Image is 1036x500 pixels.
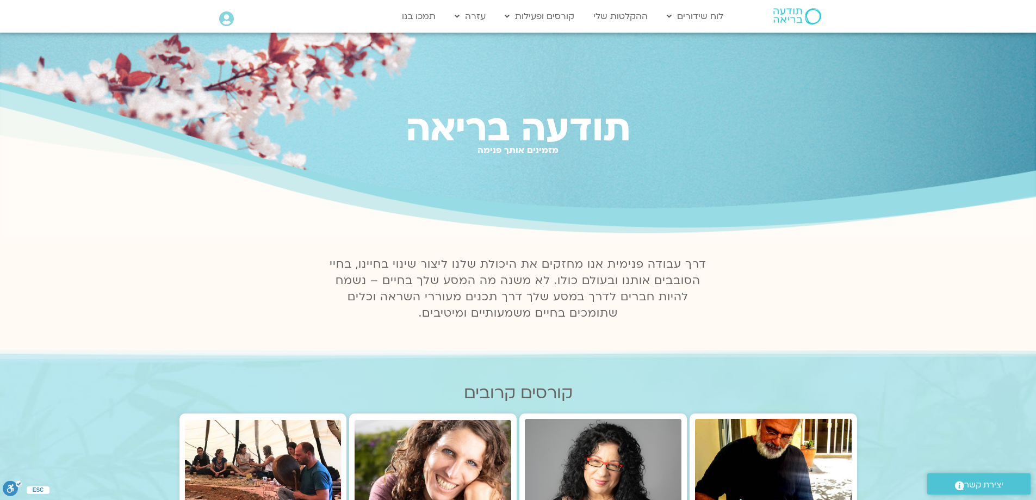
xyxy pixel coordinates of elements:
[324,256,713,322] p: דרך עבודה פנימית אנו מחזקים את היכולת שלנו ליצור שינוי בחיינו, בחיי הסובבים אותנו ובעולם כולו. לא...
[773,8,821,24] img: תודעה בריאה
[499,6,580,27] a: קורסים ופעילות
[588,6,653,27] a: ההקלטות שלי
[927,473,1031,495] a: יצירת קשר
[396,6,441,27] a: תמכו בנו
[449,6,491,27] a: עזרה
[179,384,857,403] h2: קורסים קרובים
[964,478,1003,492] span: יצירת קשר
[661,6,729,27] a: לוח שידורים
